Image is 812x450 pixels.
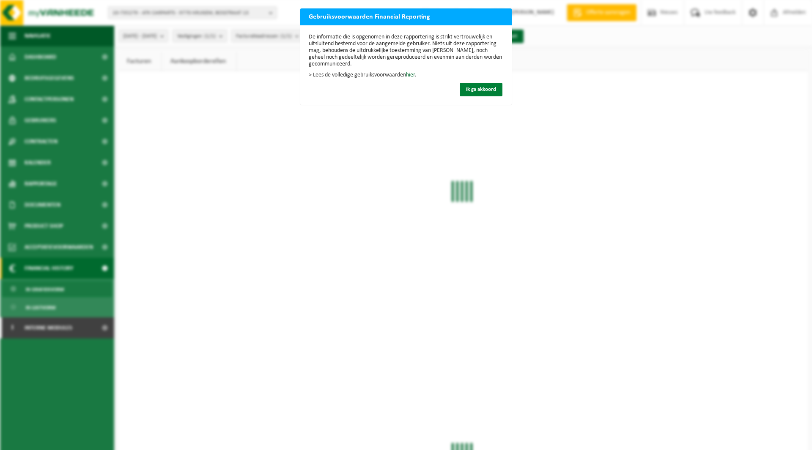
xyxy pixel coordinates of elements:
[466,87,496,92] span: Ik ga akkoord
[460,83,502,96] button: Ik ga akkoord
[300,8,439,25] h2: Gebruiksvoorwaarden Financial Reporting
[406,72,415,78] a: hier
[309,34,503,68] p: De informatie die is opgenomen in deze rapportering is strikt vertrouwelijk en uitsluitend bestem...
[309,72,503,79] p: > Lees de volledige gebruiksvoorwaarden .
